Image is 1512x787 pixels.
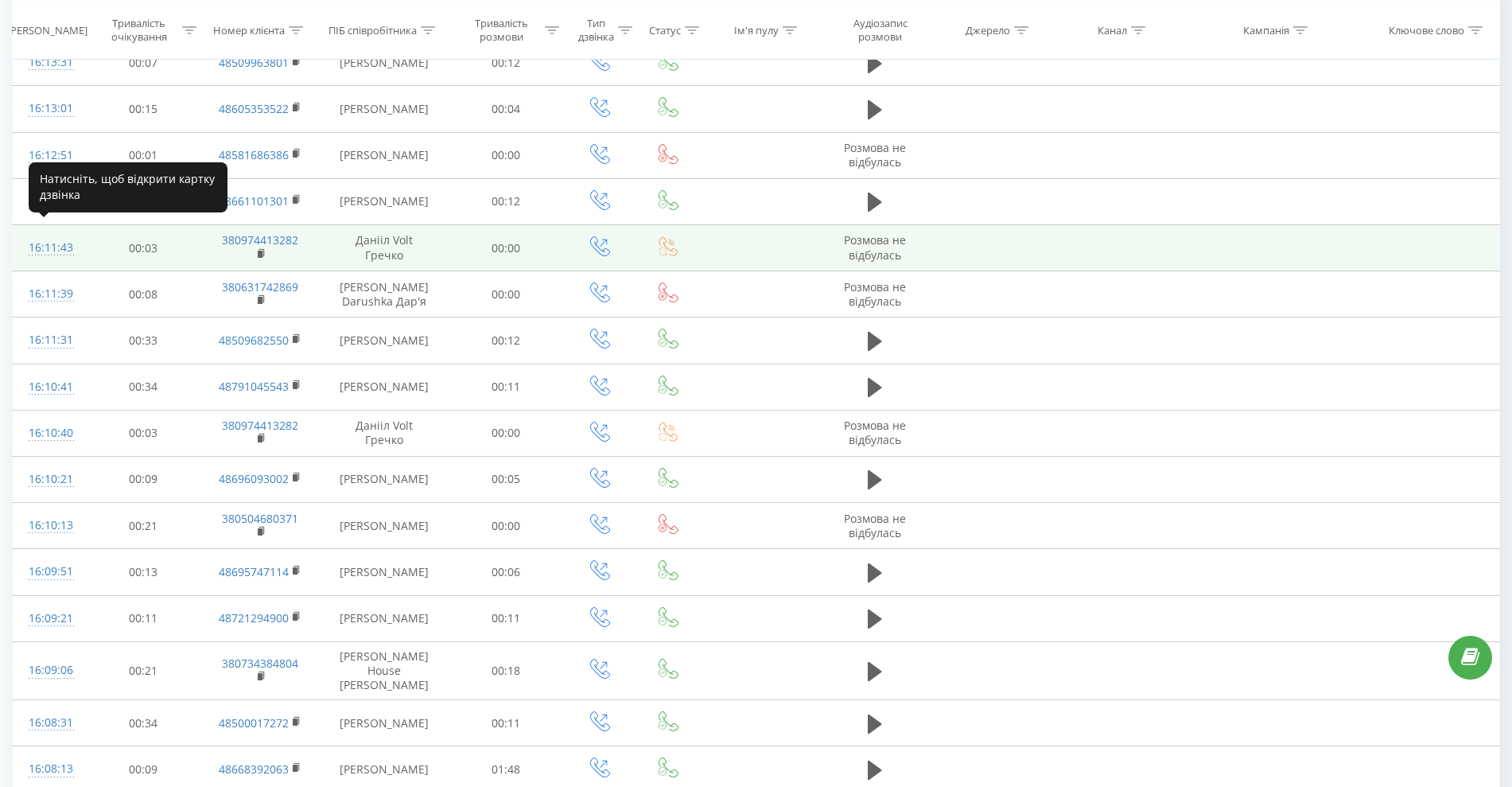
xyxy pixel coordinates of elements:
[222,656,298,671] a: 380734384804
[86,410,200,456] td: 00:03
[449,595,563,641] td: 00:11
[219,762,289,777] a: 48668392063
[29,655,70,686] div: 16:09:06
[449,700,563,746] td: 00:11
[463,17,541,44] div: Тривалість розмови
[1389,23,1464,37] div: Ключове слово
[86,595,200,641] td: 00:11
[86,456,200,502] td: 00:09
[222,279,298,294] a: 380631742869
[320,178,449,224] td: [PERSON_NAME]
[320,271,449,318] td: [PERSON_NAME] Darushka Дар'я
[844,140,906,169] span: Розмова не відбулась
[29,162,227,212] div: Натисніть, щоб відкрити картку дзвінка
[219,564,289,579] a: 48695747114
[86,700,200,746] td: 00:34
[649,23,681,37] div: Статус
[320,641,449,700] td: [PERSON_NAME] House [PERSON_NAME]
[449,364,563,410] td: 00:11
[29,464,70,495] div: 16:10:21
[449,225,563,271] td: 00:00
[219,147,289,162] a: 48581686386
[320,40,449,86] td: [PERSON_NAME]
[219,55,289,70] a: 48509963801
[320,503,449,549] td: [PERSON_NAME]
[449,549,563,595] td: 00:06
[320,700,449,746] td: [PERSON_NAME]
[29,279,70,310] div: 16:11:39
[86,132,200,178] td: 00:01
[86,549,200,595] td: 00:13
[844,418,906,447] span: Розмова не відбулась
[219,333,289,348] a: 48509682550
[449,132,563,178] td: 00:00
[844,232,906,262] span: Розмова не відбулась
[320,549,449,595] td: [PERSON_NAME]
[86,641,200,700] td: 00:21
[29,603,70,634] div: 16:09:21
[219,193,289,208] a: 48661101301
[328,23,417,37] div: ПІБ співробітника
[734,23,779,37] div: Ім'я пулу
[320,225,449,271] td: Данііл Volt Гречко
[29,418,70,449] div: 16:10:40
[320,132,449,178] td: [PERSON_NAME]
[29,325,70,356] div: 16:11:31
[449,456,563,502] td: 00:05
[449,410,563,456] td: 00:00
[29,556,70,587] div: 16:09:51
[222,511,298,526] a: 380504680371
[86,86,200,132] td: 00:15
[966,23,1010,37] div: Джерело
[449,318,563,364] td: 00:12
[320,86,449,132] td: [PERSON_NAME]
[86,271,200,318] td: 00:08
[219,379,289,394] a: 48791045543
[219,101,289,116] a: 48605353522
[320,364,449,410] td: [PERSON_NAME]
[86,40,200,86] td: 00:07
[86,318,200,364] td: 00:33
[86,364,200,410] td: 00:34
[86,503,200,549] td: 00:21
[320,410,449,456] td: Данііл Volt Гречко
[213,23,285,37] div: Номер клієнта
[29,47,70,78] div: 16:13:31
[449,503,563,549] td: 00:00
[449,86,563,132] td: 00:04
[219,715,289,731] a: 48500017272
[219,471,289,486] a: 48696093002
[29,510,70,541] div: 16:10:13
[29,93,70,124] div: 16:13:01
[834,17,927,44] div: Аудіозапис розмови
[219,610,289,625] a: 48721294900
[320,318,449,364] td: [PERSON_NAME]
[29,707,70,738] div: 16:08:31
[320,595,449,641] td: [PERSON_NAME]
[449,178,563,224] td: 00:12
[449,271,563,318] td: 00:00
[29,232,70,263] div: 16:11:43
[29,754,70,785] div: 16:08:13
[844,511,906,540] span: Розмова не відбулась
[577,17,614,44] div: Тип дзвінка
[29,140,70,171] div: 16:12:51
[7,23,87,37] div: [PERSON_NAME]
[1098,23,1127,37] div: Канал
[844,279,906,309] span: Розмова не відбулась
[1243,23,1289,37] div: Кампанія
[449,641,563,700] td: 00:18
[222,418,298,433] a: 380974413282
[100,17,178,44] div: Тривалість очікування
[449,40,563,86] td: 00:12
[222,232,298,247] a: 380974413282
[86,225,200,271] td: 00:03
[29,372,70,403] div: 16:10:41
[320,456,449,502] td: [PERSON_NAME]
